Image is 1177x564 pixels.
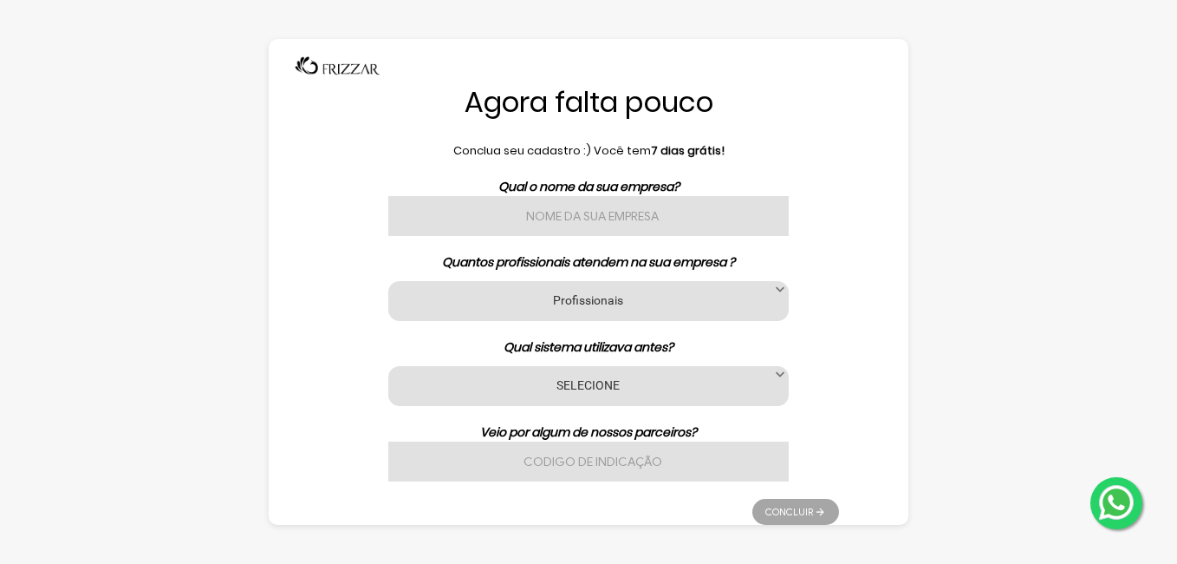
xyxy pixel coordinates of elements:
[651,142,725,159] b: 7 dias grátis!
[338,178,839,196] p: Qual o nome da sua empresa?
[388,442,789,482] input: Codigo de indicação
[338,423,839,442] p: Veio por algum de nossos parceiros?
[410,292,767,308] label: Profissionais
[1096,482,1137,523] img: whatsapp.png
[338,253,839,272] p: Quantos profissionais atendem na sua empresa ?
[338,84,839,121] h1: Agora falta pouco
[388,196,789,236] input: Nome da sua empresa
[752,490,839,525] ul: Pagination
[410,377,767,393] label: SELECIONE
[338,338,839,357] p: Qual sistema utilizava antes?
[338,142,839,160] p: Conclua seu cadastro :) Você tem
